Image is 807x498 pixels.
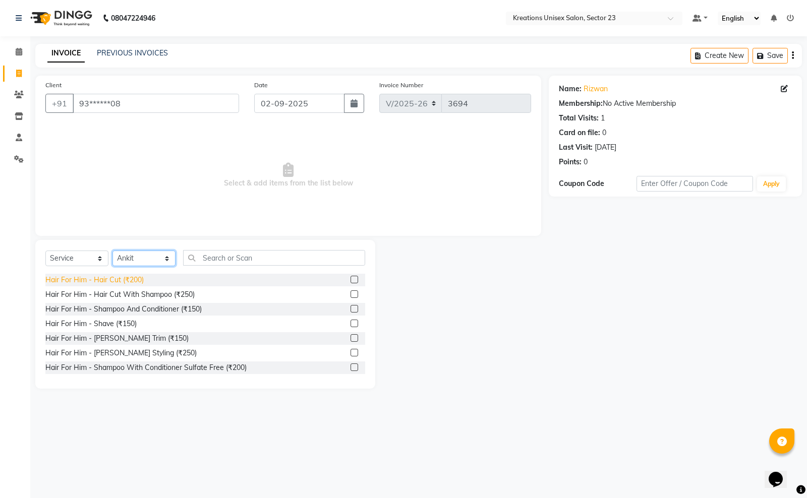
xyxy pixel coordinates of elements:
div: Total Visits: [559,113,599,123]
span: Select & add items from the list below [45,125,531,226]
iframe: chat widget [765,458,797,488]
div: No Active Membership [559,98,792,109]
div: 0 [584,157,588,167]
div: Hair For Him - Hair Cut With Shampoo (₹250) [45,289,195,300]
div: Hair For Him - [PERSON_NAME] Trim (₹150) [45,333,189,344]
div: Points: [559,157,582,167]
div: Hair For Him - Shampoo With Conditioner Sulfate Free (₹200) [45,362,247,373]
div: [DATE] [595,142,616,153]
div: Hair For Him - [PERSON_NAME] Styling (₹250) [45,348,197,358]
div: Hair For Him - Shampoo And Conditioner (₹150) [45,304,202,315]
b: 08047224946 [111,4,155,32]
div: 0 [602,128,606,138]
div: 1 [601,113,605,123]
div: Membership: [559,98,603,109]
div: Coupon Code [559,178,637,189]
button: +91 [45,94,74,113]
input: Enter Offer / Coupon Code [637,176,753,192]
input: Search or Scan [183,250,365,266]
div: Card on file: [559,128,600,138]
label: Date [254,81,268,90]
div: Hair For Him - Hair Cut (₹200) [45,275,144,285]
img: logo [26,4,95,32]
a: INVOICE [47,44,85,63]
a: PREVIOUS INVOICES [97,48,168,57]
div: Hair For Him - Shave (₹150) [45,319,137,329]
label: Client [45,81,62,90]
div: Name: [559,84,582,94]
button: Apply [757,176,786,192]
input: Search by Name/Mobile/Email/Code [73,94,239,113]
button: Save [753,48,788,64]
div: Last Visit: [559,142,593,153]
label: Invoice Number [379,81,423,90]
button: Create New [690,48,748,64]
a: Rizwan [584,84,608,94]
